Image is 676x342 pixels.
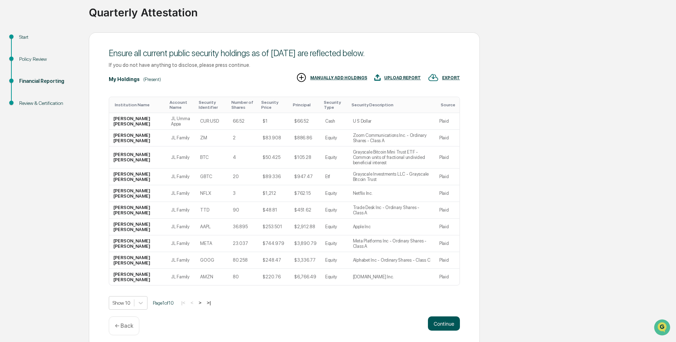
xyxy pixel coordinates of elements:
[384,75,421,80] div: UPLOAD REPORT
[349,169,435,185] td: Grayscale Investments LLC - Grayscale Bitcoin Trust
[196,269,228,285] td: AMZN
[167,269,196,285] td: JL Family
[109,252,167,269] td: [PERSON_NAME] [PERSON_NAME]
[352,102,432,107] div: Toggle SortBy
[229,235,259,252] td: 23.037
[7,104,13,109] div: 🔎
[109,219,167,235] td: [PERSON_NAME] [PERSON_NAME]
[109,185,167,202] td: [PERSON_NAME] [PERSON_NAME]
[109,130,167,146] td: [PERSON_NAME] [PERSON_NAME]
[109,269,167,285] td: [PERSON_NAME] [PERSON_NAME]
[7,54,20,67] img: 1746055101610-c473b297-6a78-478c-a979-82029cc54cd1
[179,300,187,306] button: |<
[435,130,460,146] td: Plaid
[197,300,204,306] button: >
[4,87,49,100] a: 🖐️Preclearance
[290,252,321,269] td: $3,336.77
[442,75,460,80] div: EXPORT
[321,252,349,269] td: Equity
[205,300,213,306] button: >|
[167,146,196,169] td: JL Family
[109,169,167,185] td: [PERSON_NAME] [PERSON_NAME]
[349,185,435,202] td: Netflix Inc.
[199,100,225,110] div: Toggle SortBy
[4,100,48,113] a: 🔎Data Lookup
[321,169,349,185] td: Etf
[290,185,321,202] td: $762.15
[290,169,321,185] td: $947.47
[59,90,88,97] span: Attestations
[349,202,435,219] td: Trade Desk Inc - Ordinary Shares - Class A
[290,113,321,130] td: $66.52
[374,72,381,83] img: UPLOAD REPORT
[435,235,460,252] td: Plaid
[435,113,460,130] td: Plaid
[296,72,307,83] img: MANUALLY ADD HOLDINGS
[19,100,77,107] div: Review & Certification
[196,252,228,269] td: GOOG
[229,185,259,202] td: 3
[229,113,259,130] td: 66.52
[321,113,349,130] td: Cash
[196,185,228,202] td: NFLX
[435,146,460,169] td: Plaid
[109,62,460,68] div: If you do not have anything to disclose, please press continue.
[49,87,91,100] a: 🗄️Attestations
[109,202,167,219] td: [PERSON_NAME] [PERSON_NAME]
[290,235,321,252] td: $3,890.79
[229,169,259,185] td: 20
[196,219,228,235] td: AAPL
[167,130,196,146] td: JL Family
[167,219,196,235] td: JL Family
[229,146,259,169] td: 4
[14,103,45,110] span: Data Lookup
[196,113,228,130] td: CUR:USD
[653,319,672,338] iframe: Open customer support
[229,219,259,235] td: 36.895
[321,235,349,252] td: Equity
[196,202,228,219] td: TTD
[290,269,321,285] td: $6,766.49
[349,219,435,235] td: Apple Inc
[196,130,228,146] td: ZM
[261,100,287,110] div: Toggle SortBy
[258,113,290,130] td: $1
[7,15,129,26] p: How can we help?
[258,146,290,169] td: $50.425
[349,146,435,169] td: Grayscale Bitcoin Mini Trust ETF - Common units of fractional undivided beneficial interest
[229,130,259,146] td: 2
[321,269,349,285] td: Equity
[258,185,290,202] td: $1,212
[258,252,290,269] td: $248.47
[349,113,435,130] td: U S Dollar
[52,90,57,96] div: 🗄️
[258,269,290,285] td: $220.76
[229,269,259,285] td: 80
[109,235,167,252] td: [PERSON_NAME] [PERSON_NAME]
[435,252,460,269] td: Plaid
[258,219,290,235] td: $253.501
[258,202,290,219] td: $48.81
[229,202,259,219] td: 90
[196,169,228,185] td: GBTC
[321,130,349,146] td: Equity
[19,33,77,41] div: Start
[324,100,346,110] div: Toggle SortBy
[143,76,161,82] div: (Present)
[321,146,349,169] td: Equity
[188,300,195,306] button: <
[321,185,349,202] td: Equity
[293,102,318,107] div: Toggle SortBy
[196,235,228,252] td: META
[435,185,460,202] td: Plaid
[349,130,435,146] td: Zoom Communications Inc. - Ordinary Shares - Class A
[290,219,321,235] td: $2,912.88
[167,252,196,269] td: JL Family
[321,219,349,235] td: Equity
[290,130,321,146] td: $886.86
[435,202,460,219] td: Plaid
[167,169,196,185] td: JL Family
[109,76,140,82] div: My Holdings
[310,75,367,80] div: MANUALLY ADD HOLDINGS
[170,100,193,110] div: Toggle SortBy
